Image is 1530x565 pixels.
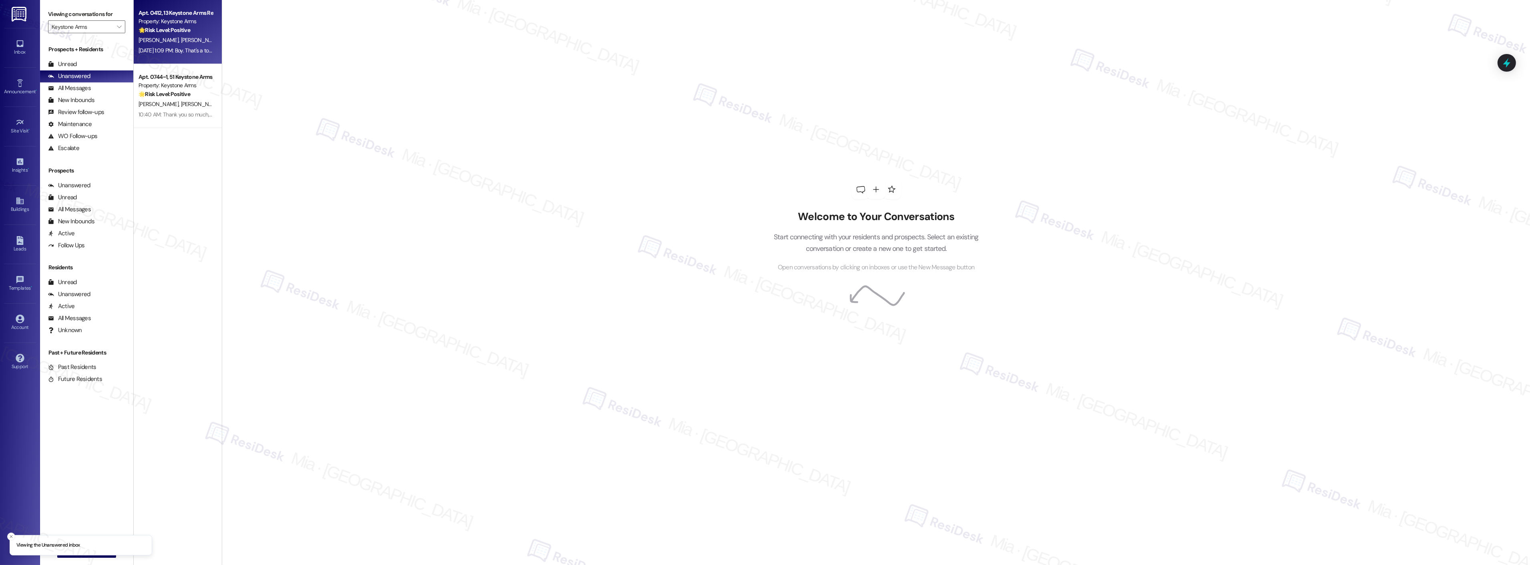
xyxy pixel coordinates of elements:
div: Prospects + Residents [40,45,133,54]
a: Insights • [4,155,36,176]
a: Account [4,312,36,334]
span: [PERSON_NAME] [181,100,221,108]
div: 10:40 AM: Thank you so much, [PERSON_NAME], for sharing your feedback! I’m so glad to know you’re... [139,111,610,118]
div: Unread [48,60,77,68]
span: Open conversations by clicking on inboxes or use the New Message button [778,262,974,272]
div: Past Residents [48,363,96,371]
span: • [29,127,30,132]
button: Close toast [7,533,15,541]
label: Viewing conversations for [48,8,125,20]
h2: Welcome to Your Conversations [762,210,991,223]
div: Maintenance [48,120,92,128]
div: Property: Keystone Arms [139,17,213,26]
a: Leads [4,234,36,255]
div: Follow Ups [48,241,85,250]
div: [DATE] 1:09 PM: Boy. That's a toughie. Everything has been pretty seamless. Maybe a laminated com... [139,47,563,54]
span: • [36,88,37,93]
span: [PERSON_NAME] [181,36,221,44]
div: Apt. 0744~1, 51 Keystone Arms Rental Community [139,73,213,81]
div: Unread [48,193,77,202]
div: Past + Future Residents [40,349,133,357]
div: Property: Keystone Arms [139,81,213,90]
div: WO Follow-ups [48,132,97,140]
a: Buildings [4,194,36,216]
a: Site Visit • [4,116,36,137]
div: Unknown [48,326,82,335]
span: [PERSON_NAME] [139,100,181,108]
strong: 🌟 Risk Level: Positive [139,90,190,98]
div: Apt. 0412, 13 Keystone Arms Rental Community [139,9,213,17]
div: Future Residents [48,375,102,383]
div: Active [48,229,75,238]
div: Escalate [48,144,79,152]
div: All Messages [48,84,91,92]
div: Unanswered [48,72,90,80]
i:  [117,24,121,30]
input: All communities [52,20,112,33]
strong: 🌟 Risk Level: Positive [139,26,190,34]
img: ResiDesk Logo [12,7,28,22]
div: Unanswered [48,290,90,299]
div: Review follow-ups [48,108,104,116]
span: • [31,284,32,290]
div: Active [48,302,75,311]
div: Unread [48,278,77,287]
span: • [28,166,29,172]
a: Templates • [4,273,36,295]
a: Inbox [4,37,36,58]
div: Prospects [40,166,133,175]
div: Unanswered [48,181,90,190]
p: Viewing the Unanswered inbox [16,542,80,549]
div: New Inbounds [48,217,94,226]
div: Residents [40,263,133,272]
div: All Messages [48,314,91,323]
div: New Inbounds [48,96,94,104]
a: Support [4,351,36,373]
span: [PERSON_NAME] [139,36,181,44]
div: All Messages [48,205,91,214]
p: Start connecting with your residents and prospects. Select an existing conversation or create a n... [762,231,991,254]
